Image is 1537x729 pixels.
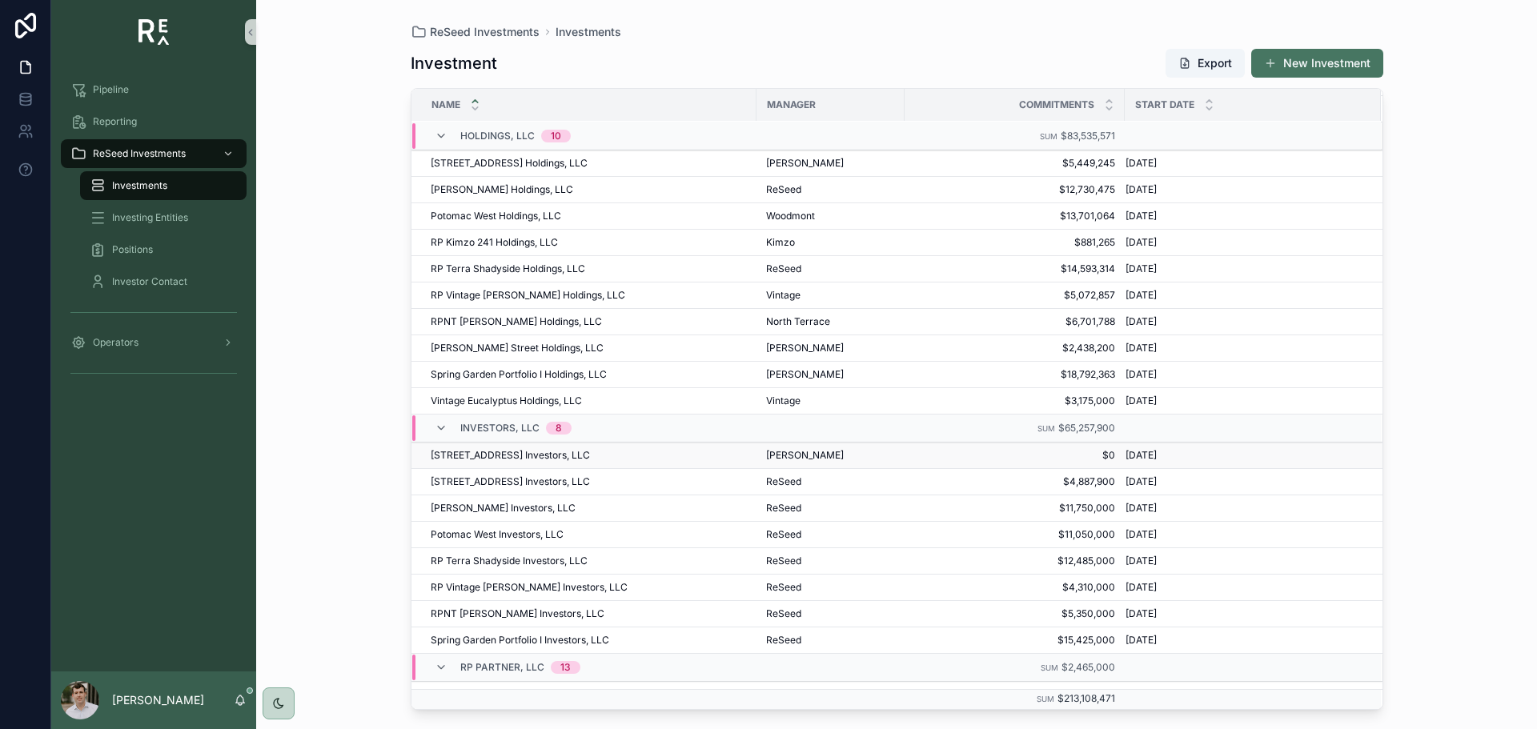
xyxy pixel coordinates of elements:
span: [DATE] [1126,581,1157,594]
span: Kimzo [766,236,795,249]
img: App logo [138,19,170,45]
span: $18,792,363 [914,368,1115,381]
span: North Terrace [766,315,830,328]
a: RPNT [PERSON_NAME] Holdings, LLC [431,315,747,328]
span: Spring Garden Portfolio I Investors, LLC [431,634,609,647]
a: $11,050,000 [914,528,1115,541]
a: [PERSON_NAME] [766,449,895,462]
span: Potomac West Holdings, LLC [431,210,561,222]
span: Operators [93,336,138,349]
span: RP Terra Shadyside Holdings, LLC [431,262,585,275]
span: [DATE] [1126,502,1157,515]
span: RP Terra Shadyside Investors, LLC [431,555,588,567]
div: scrollable content [51,64,256,407]
a: RPNT [PERSON_NAME] Investors, LLC [431,607,747,620]
h1: Investment [411,52,497,74]
span: [PERSON_NAME] [766,342,844,354]
a: [PERSON_NAME] Holdings, LLC [431,183,747,196]
a: RP Kimzo 241 Holdings, LLC [431,236,747,249]
a: [DATE] [1126,368,1362,381]
span: $3,175,000 [914,395,1115,407]
a: ReSeed [766,607,895,620]
span: Vintage [766,289,801,302]
span: Investments [112,179,167,192]
span: ReSeed [766,555,801,567]
a: ReSeed Investments [61,139,247,168]
a: [DATE] [1126,342,1362,354]
small: Sum [1037,695,1054,703]
span: $5,350,000 [914,607,1115,620]
a: Pipeline [61,75,247,104]
a: [DATE] [1126,395,1362,407]
a: $5,072,857 [914,289,1115,302]
span: Pipeline [93,83,129,96]
span: [STREET_ADDRESS] Holdings, LLC [431,157,588,170]
span: [PERSON_NAME] [766,449,844,462]
a: Operators [61,328,247,357]
a: Vintage [766,289,895,302]
span: [DATE] [1126,449,1157,462]
span: [DATE] [1126,157,1157,170]
a: Investor Contact [80,267,247,296]
span: Start Date [1135,98,1194,111]
span: RPNT [PERSON_NAME] Holdings, LLC [431,315,602,328]
span: ReSeed [766,528,801,541]
a: [DATE] [1126,236,1362,249]
a: ReSeed [766,528,895,541]
span: Investments [556,24,621,40]
small: Sum [1040,132,1057,141]
span: Holdings, LLC [460,130,535,142]
span: ReSeed [766,262,801,275]
a: $11,750,000 [914,502,1115,515]
span: $12,485,000 [914,555,1115,567]
span: RP Partner, LLC [460,661,544,674]
span: [DATE] [1126,262,1157,275]
a: RP Terra Shadyside Holdings, LLC [431,262,747,275]
a: [DATE] [1126,210,1362,222]
span: [DATE] [1126,342,1157,354]
a: [DATE] [1126,289,1362,302]
span: Reporting [93,115,137,128]
span: [DATE] [1126,634,1157,647]
a: [STREET_ADDRESS] Investors, LLC [431,449,747,462]
span: $65,257,900 [1058,422,1115,434]
div: 13 [560,661,571,674]
a: ReSeed [766,581,895,594]
a: New Investment [1251,49,1383,78]
span: Name [431,98,460,111]
a: $4,310,000 [914,581,1115,594]
a: $4,887,900 [914,475,1115,488]
a: Investing Entities [80,203,247,232]
a: $5,449,245 [914,157,1115,170]
span: $213,108,471 [1057,692,1115,704]
span: ReSeed [766,502,801,515]
a: [PERSON_NAME] [766,368,895,381]
a: North Terrace [766,315,895,328]
div: 8 [556,422,562,435]
a: $881,265 [914,236,1115,249]
span: RPNT [PERSON_NAME] Investors, LLC [431,607,604,620]
span: [DATE] [1126,555,1157,567]
a: Spring Garden Portfolio I Investors, LLC [431,634,747,647]
span: [DATE] [1126,315,1157,328]
span: $12,730,475 [914,183,1115,196]
a: [DATE] [1126,183,1362,196]
a: $0 [914,449,1115,462]
a: [DATE] [1126,502,1362,515]
span: [PERSON_NAME] Investors, LLC [431,502,576,515]
a: $6,701,788 [914,315,1115,328]
span: [PERSON_NAME] [766,157,844,170]
span: Investor Contact [112,275,187,288]
a: ReSeed [766,183,895,196]
a: ReSeed [766,634,895,647]
span: Spring Garden Portfolio I Holdings, LLC [431,368,607,381]
span: Potomac West Investors, LLC [431,528,564,541]
a: [DATE] [1126,262,1362,275]
span: RP Kimzo 241 Holdings, LLC [431,236,558,249]
span: Positions [112,243,153,256]
span: Vintage [766,395,801,407]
